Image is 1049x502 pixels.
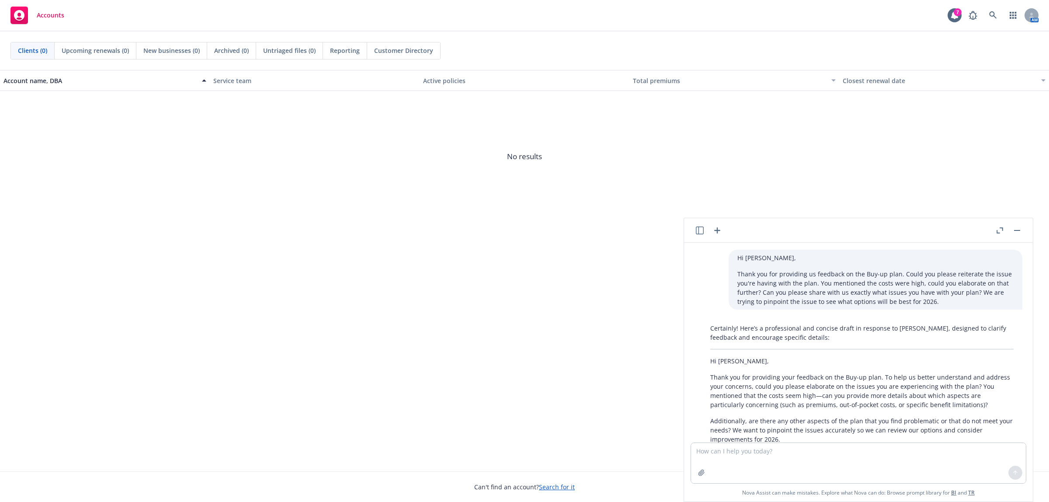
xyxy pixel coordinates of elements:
[423,76,626,85] div: Active policies
[737,269,1014,306] p: Thank you for providing us feedback on the Buy-up plan. Could you please reiterate the issue you'...
[143,46,200,55] span: New businesses (0)
[3,76,197,85] div: Account name, DBA
[633,76,826,85] div: Total premiums
[474,482,575,492] span: Can't find an account?
[1004,7,1022,24] a: Switch app
[210,70,420,91] button: Service team
[420,70,629,91] button: Active policies
[843,76,1036,85] div: Closest renewal date
[710,416,1014,444] p: Additionally, are there any other aspects of the plan that you find problematic or that do not me...
[37,12,64,19] span: Accounts
[263,46,316,55] span: Untriaged files (0)
[7,3,68,28] a: Accounts
[214,46,249,55] span: Archived (0)
[954,8,962,16] div: 7
[710,324,1014,342] p: Certainly! Here’s a professional and concise draft in response to [PERSON_NAME], designed to clar...
[737,253,1014,262] p: Hi [PERSON_NAME],
[629,70,839,91] button: Total premiums
[374,46,433,55] span: Customer Directory
[742,484,975,502] span: Nova Assist can make mistakes. Explore what Nova can do: Browse prompt library for and
[984,7,1002,24] a: Search
[213,76,416,85] div: Service team
[839,70,1049,91] button: Closest renewal date
[710,373,1014,409] p: Thank you for providing your feedback on the Buy-up plan. To help us better understand and addres...
[968,489,975,496] a: TR
[951,489,956,496] a: BI
[964,7,982,24] a: Report a Bug
[710,356,1014,366] p: Hi [PERSON_NAME],
[539,483,575,491] a: Search for it
[18,46,47,55] span: Clients (0)
[330,46,360,55] span: Reporting
[62,46,129,55] span: Upcoming renewals (0)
